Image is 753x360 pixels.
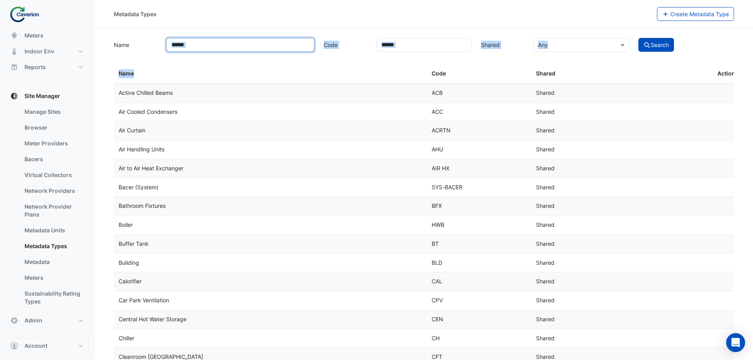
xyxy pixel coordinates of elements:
span: Indoor Env [25,47,54,55]
div: ACC [432,107,527,117]
div: Shared [536,89,631,98]
a: Sustainability Rating Types [18,286,89,309]
app-icon: Site Manager [10,92,18,100]
div: Shared [536,202,631,211]
div: Car Park Ventilation [119,296,422,305]
div: Shared [536,126,631,135]
a: Virtual Collectors [18,167,89,183]
img: Company Logo [9,6,45,22]
span: Admin [25,317,42,324]
button: Account [6,338,89,354]
div: Shared [536,258,631,268]
div: Shared [536,277,631,286]
a: Metadata [18,254,89,270]
span: Reports [25,63,46,71]
div: Air Curtain [119,126,422,135]
span: Create Metadata Type [670,11,729,17]
button: Site Manager [6,88,89,104]
div: Site Manager [6,104,89,313]
div: HWB [432,221,527,230]
button: Search [638,38,674,52]
div: Calorifier [119,277,422,286]
div: Bacer (System) [119,183,422,192]
a: Metadata Types [18,238,89,254]
a: Browser [18,120,89,136]
div: Air Cooled Condensers [119,107,422,117]
label: Name [109,38,162,52]
div: Shared [536,239,631,249]
div: ACRTN [432,126,527,135]
a: Network Provider Plans [18,199,89,222]
a: Meter Providers [18,136,89,151]
span: Shared [536,70,555,77]
app-icon: Admin [10,317,18,324]
div: Active Chilled Beams [119,89,422,98]
div: Shared [536,183,631,192]
div: BLD [432,258,527,268]
div: Air Handling Units [119,145,422,154]
div: Shared [536,145,631,154]
a: Network Providers [18,183,89,199]
app-icon: Indoor Env [10,47,18,55]
div: Chiller [119,334,422,343]
div: BT [432,239,527,249]
div: Air to Air Heat Exchanger [119,164,422,173]
div: Shared [536,107,631,117]
div: Shared [536,334,631,343]
div: CEN [432,315,527,324]
div: Shared [536,296,631,305]
div: Building [119,258,422,268]
div: CAL [432,277,527,286]
a: Bacers [18,151,89,167]
div: Open Intercom Messenger [726,333,745,352]
div: Boiler [119,221,422,230]
span: Action [717,69,735,78]
div: CPV [432,296,527,305]
span: Account [25,342,47,350]
label: Shared [476,38,529,52]
div: BFX [432,202,527,211]
a: Manage Sites [18,104,89,120]
app-icon: Meters [10,32,18,40]
button: Indoor Env [6,43,89,59]
div: AHU [432,145,527,154]
div: Shared [536,221,631,230]
a: Metadata Units [18,222,89,238]
span: Meters [25,32,43,40]
div: CH [432,334,527,343]
div: Shared [536,164,631,173]
div: Bathroom Fixtures [119,202,422,211]
span: Site Manager [25,92,60,100]
button: Create Metadata Type [657,7,734,21]
div: AIR HX [432,164,527,173]
span: Name [119,70,134,77]
label: Code [319,38,372,52]
div: Metadata Types [114,10,157,18]
a: Meters [18,270,89,286]
span: Code [432,70,446,77]
div: Shared [536,315,631,324]
app-icon: Reports [10,63,18,71]
div: Central Hot Water Storage [119,315,422,324]
div: ACB [432,89,527,98]
div: Buffer Tank [119,239,422,249]
button: Reports [6,59,89,75]
button: Meters [6,28,89,43]
div: SYS-BACER [432,183,527,192]
button: Admin [6,313,89,328]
